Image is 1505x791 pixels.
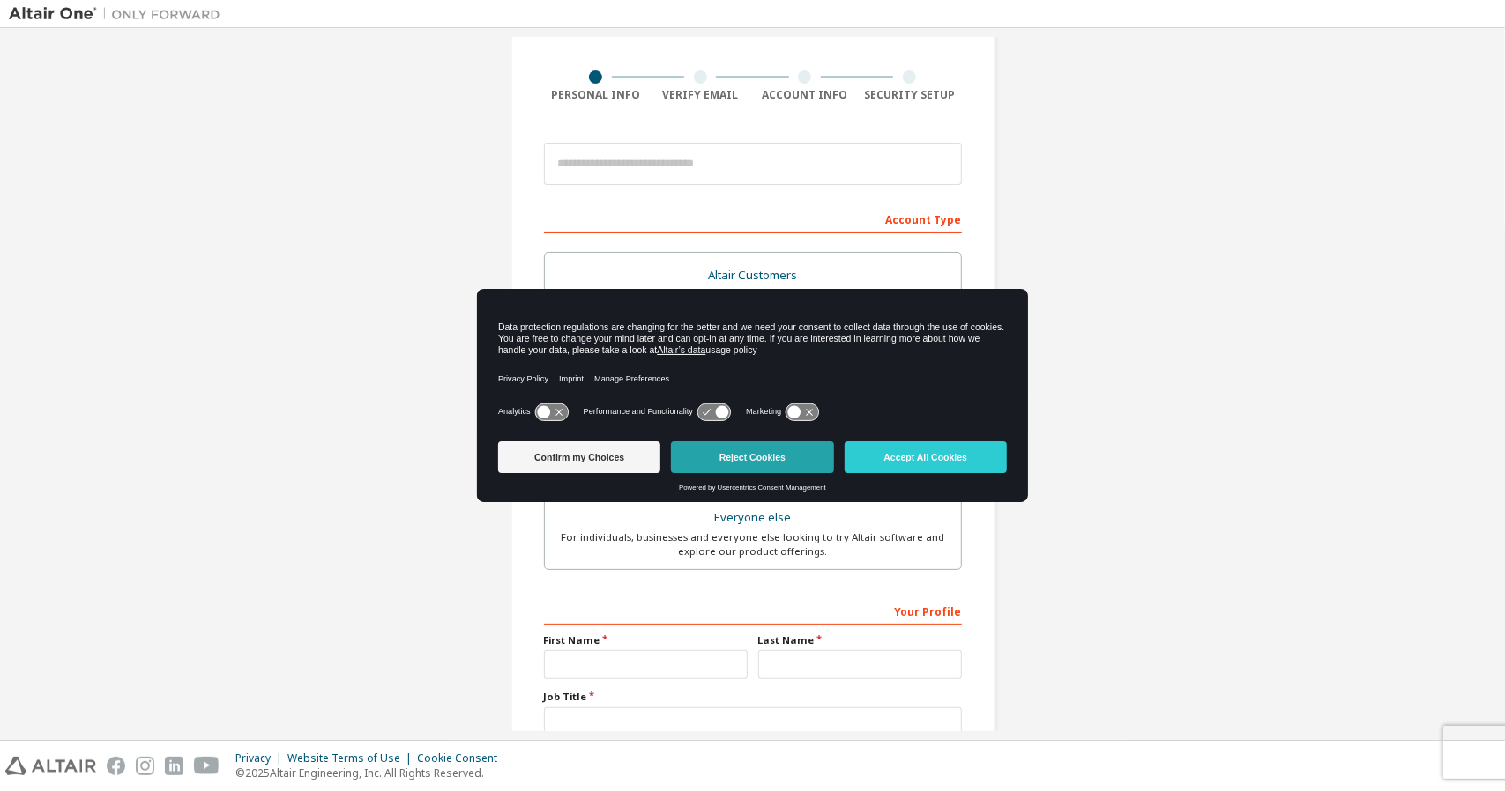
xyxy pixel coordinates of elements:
[5,757,96,775] img: altair_logo.svg
[544,88,649,102] div: Personal Info
[555,530,950,558] div: For individuals, businesses and everyone else looking to try Altair software and explore our prod...
[544,596,962,625] div: Your Profile
[648,88,753,102] div: Verify Email
[136,757,154,775] img: instagram.svg
[287,751,417,765] div: Website Terms of Use
[417,751,508,765] div: Cookie Consent
[235,765,508,780] p: © 2025 Altair Engineering, Inc. All Rights Reserved.
[544,633,748,647] label: First Name
[857,88,962,102] div: Security Setup
[555,506,950,530] div: Everyone else
[544,204,962,233] div: Account Type
[235,751,287,765] div: Privacy
[9,5,229,23] img: Altair One
[165,757,183,775] img: linkedin.svg
[555,263,950,288] div: Altair Customers
[758,633,962,647] label: Last Name
[753,88,858,102] div: Account Info
[107,757,125,775] img: facebook.svg
[544,690,962,704] label: Job Title
[194,757,220,775] img: youtube.svg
